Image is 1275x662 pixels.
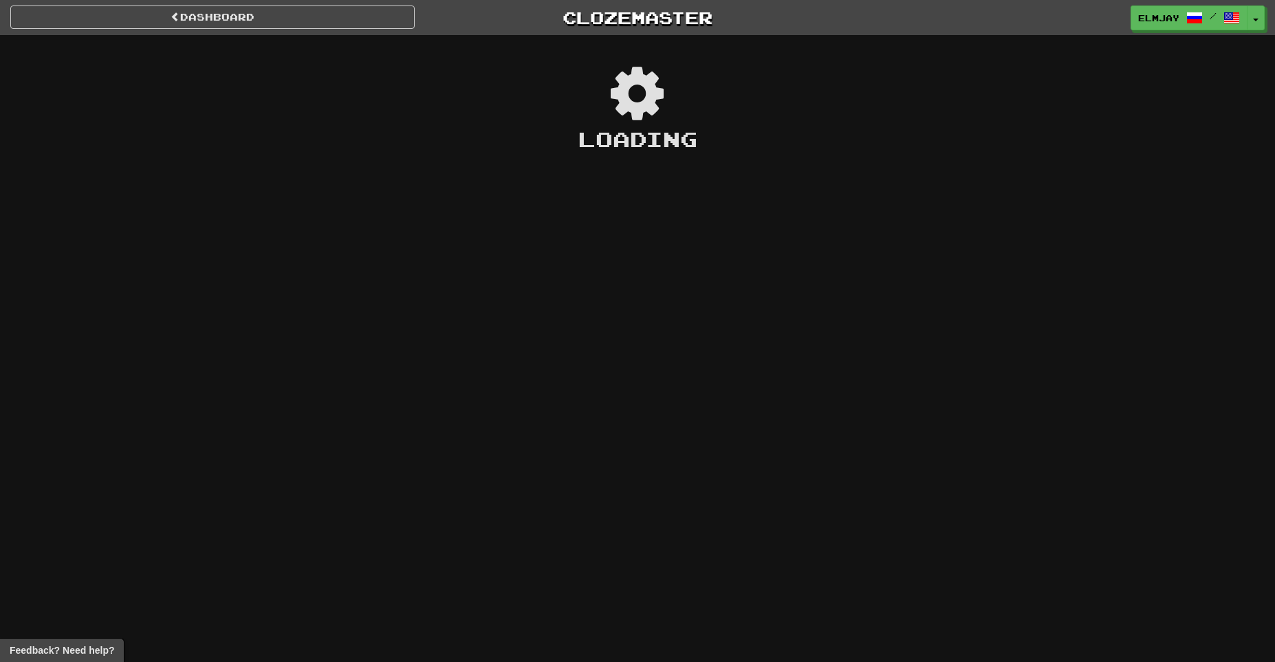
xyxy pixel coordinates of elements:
[1210,11,1217,21] span: /
[1138,12,1179,24] span: elmjay
[1131,5,1247,30] a: elmjay /
[435,5,840,30] a: Clozemaster
[10,643,114,657] span: Open feedback widget
[10,5,415,29] a: Dashboard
